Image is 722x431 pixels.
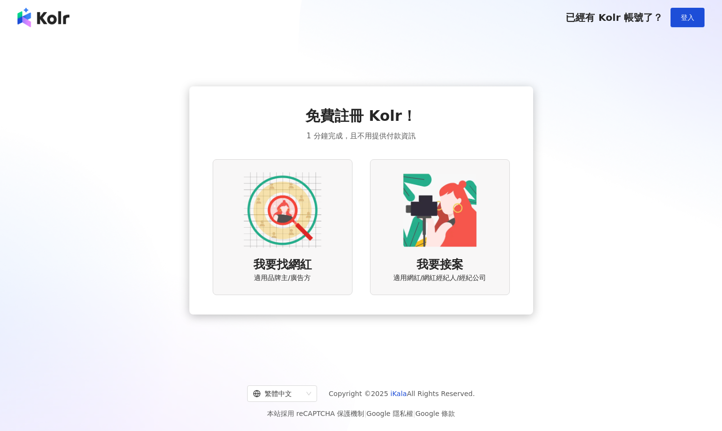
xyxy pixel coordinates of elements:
[413,410,416,417] span: |
[306,130,415,142] span: 1 分鐘完成，且不用提供付款資訊
[253,257,312,273] span: 我要找網紅
[566,12,663,23] span: 已經有 Kolr 帳號了？
[17,8,69,27] img: logo
[253,386,302,401] div: 繁體中文
[401,171,479,249] img: KOL identity option
[367,410,413,417] a: Google 隱私權
[671,8,705,27] button: 登入
[681,14,694,21] span: 登入
[415,410,455,417] a: Google 條款
[417,257,463,273] span: 我要接案
[254,273,311,283] span: 適用品牌主/廣告方
[390,390,407,398] a: iKala
[244,171,321,249] img: AD identity option
[305,106,417,126] span: 免費註冊 Kolr！
[329,388,475,399] span: Copyright © 2025 All Rights Reserved.
[393,273,486,283] span: 適用網紅/網紅經紀人/經紀公司
[267,408,455,419] span: 本站採用 reCAPTCHA 保護機制
[364,410,367,417] span: |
